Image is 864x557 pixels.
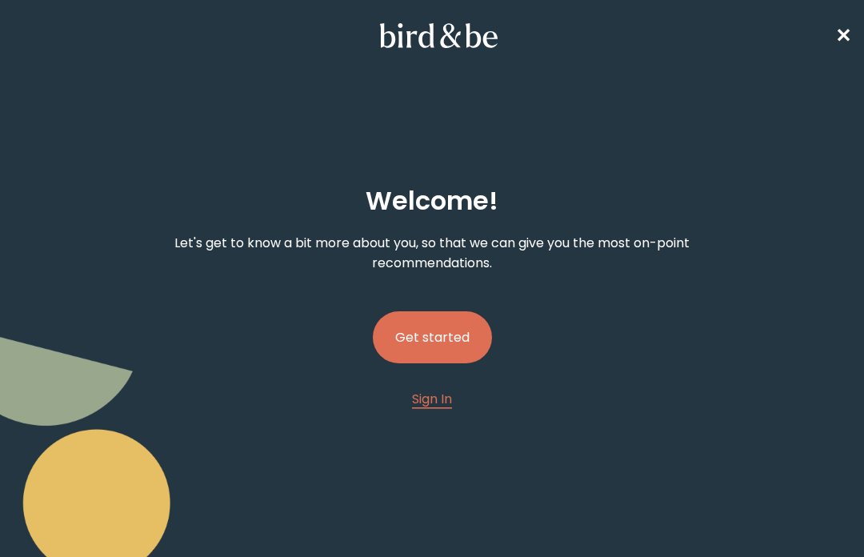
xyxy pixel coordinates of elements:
[366,182,498,220] h2: Welcome !
[784,482,848,541] iframe: Gorgias live chat messenger
[373,286,492,389] a: Get started
[835,22,851,49] span: ✕
[164,233,700,273] p: Let's get to know a bit more about you, so that we can give you the most on-point recommendations.
[373,311,492,363] button: Get started
[412,390,452,408] span: Sign In
[835,22,851,50] a: ✕
[412,389,452,409] a: Sign In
